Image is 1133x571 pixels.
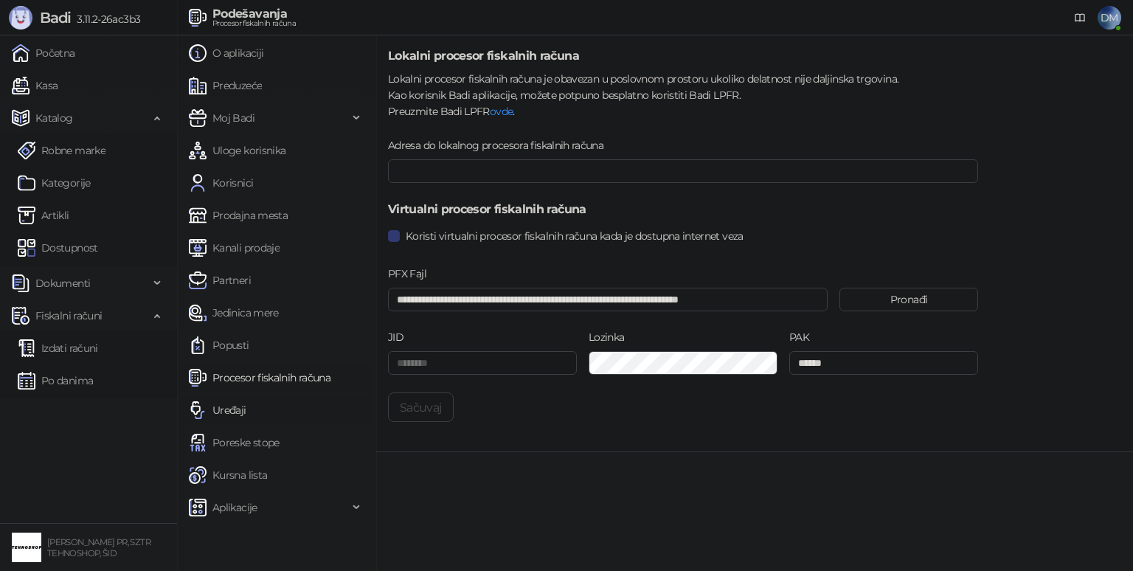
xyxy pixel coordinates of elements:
[1098,6,1121,30] span: DM
[388,159,978,183] input: Adresa do lokalnog procesora fiskalnih računa
[35,301,102,331] span: Fiskalni računi
[400,228,749,244] span: Koristi virtualni procesor fiskalnih računa kada je dostupna internet veza
[189,460,267,490] a: Kursna lista
[18,366,93,395] a: Po danima
[212,8,296,20] div: Podešavanja
[18,207,35,224] img: Artikli
[212,103,254,133] span: Moj Badi
[212,20,296,27] div: Procesor fiskalnih računa
[789,329,818,345] label: PAK
[189,136,285,165] a: Uloge korisnika
[189,266,251,295] a: Partneri
[189,168,253,198] a: Korisnici
[839,288,978,311] button: Pronađi
[35,103,73,133] span: Katalog
[189,233,280,263] a: Kanali prodaje
[189,38,263,68] a: O aplikaciji
[589,351,777,375] input: Lozinka
[12,533,41,562] img: 64x64-companyLogo-68805acf-9e22-4a20-bcb3-9756868d3d19.jpeg
[388,201,978,218] h5: Virtualni procesor fiskalnih računa
[12,71,58,100] a: Kasa
[388,288,828,311] input: PFX Fajl
[388,329,412,345] label: JID
[212,493,257,522] span: Aplikacije
[47,537,150,558] small: [PERSON_NAME] PR, SZTR TEHNOSHOP, ŠID
[71,13,140,26] span: 3.11.2-26ac3b3
[12,38,75,68] a: Početna
[35,269,90,298] span: Dokumenti
[18,333,98,363] a: Izdati računi
[18,168,91,198] a: Kategorije
[388,351,577,375] input: JID
[388,266,435,282] label: PFX Fajl
[18,201,69,230] a: ArtikliArtikli
[18,233,98,263] a: Dostupnost
[189,331,249,360] a: Popusti
[388,71,978,120] div: Lokalni procesor fiskalnih računa je obavezan u poslovnom prostoru ukoliko delatnost nije daljins...
[18,136,105,165] a: Robne marke
[388,137,613,153] label: Adresa do lokalnog procesora fiskalnih računa
[388,47,978,65] h5: Lokalni procesor fiskalnih računa
[189,395,246,425] a: Uređaji
[189,428,280,457] a: Poreske stope
[1068,6,1092,30] a: Dokumentacija
[789,351,978,375] input: PAK
[189,201,288,230] a: Prodajna mesta
[189,298,279,328] a: Jedinica mere
[490,105,513,118] a: ovde
[189,363,330,392] a: Procesor fiskalnih računa
[189,71,262,100] a: Preduzeće
[589,329,634,345] label: Lozinka
[40,9,71,27] span: Badi
[388,392,454,422] button: Sačuvaj
[9,6,32,30] img: Logo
